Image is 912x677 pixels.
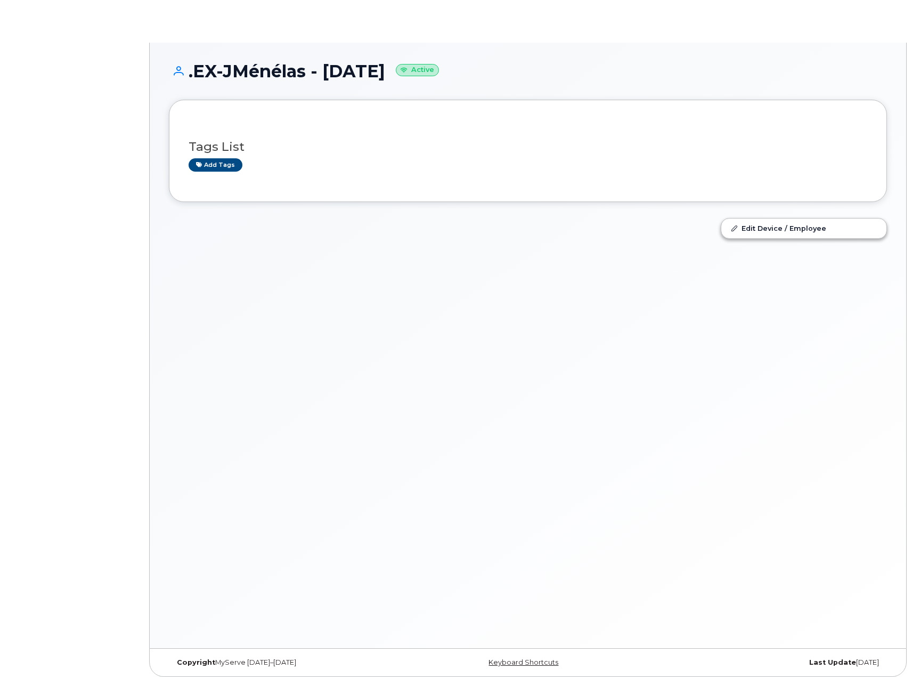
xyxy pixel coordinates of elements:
small: Active [396,64,439,76]
strong: Last Update [809,658,856,666]
a: Keyboard Shortcuts [488,658,558,666]
a: Edit Device / Employee [721,219,886,238]
h1: .EX-JMénélas - [DATE] [169,62,887,80]
strong: Copyright [177,658,215,666]
h3: Tags List [189,140,867,154]
a: Add tags [189,158,242,172]
div: [DATE] [648,658,887,667]
div: MyServe [DATE]–[DATE] [169,658,408,667]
